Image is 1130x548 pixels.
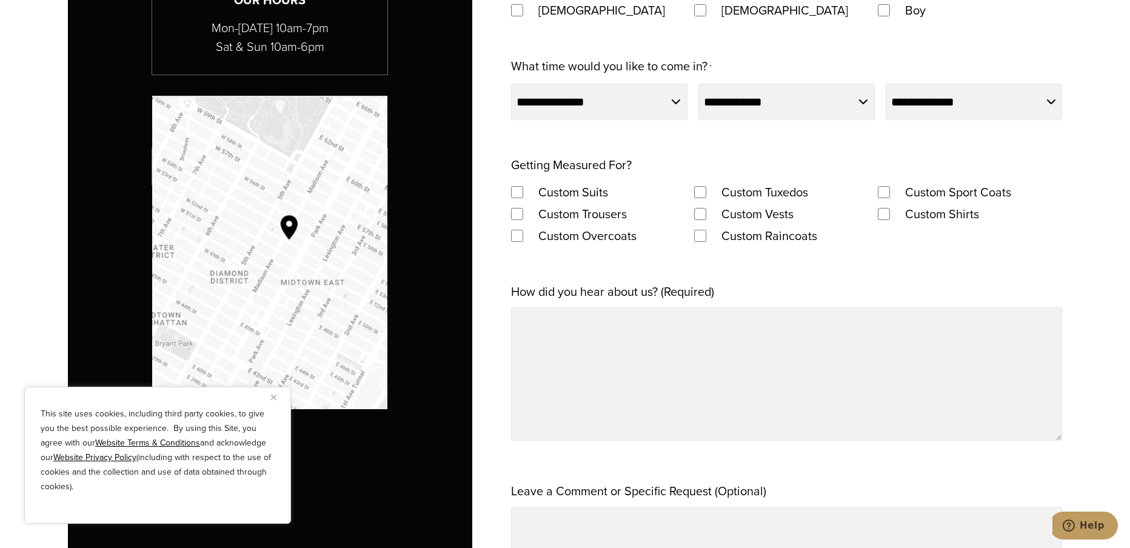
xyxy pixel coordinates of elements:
label: Custom Vests [709,203,806,225]
label: Custom Tuxedos [709,181,820,203]
label: Custom Suits [526,181,620,203]
label: How did you hear about us? (Required) [511,281,714,302]
legend: Getting Measured For? [511,154,632,176]
p: This site uses cookies, including third party cookies, to give you the best possible experience. ... [41,407,275,494]
label: Custom Raincoats [709,225,829,247]
a: Website Privacy Policy [53,451,136,464]
label: What time would you like to come in? [511,55,712,79]
button: Close [271,390,286,404]
p: Mon-[DATE] 10am-7pm Sat & Sun 10am-6pm [152,19,387,56]
label: Custom Overcoats [526,225,649,247]
label: Custom Sport Coats [893,181,1023,203]
label: Leave a Comment or Specific Request (Optional) [511,480,766,502]
a: Website Terms & Conditions [95,436,200,449]
label: Custom Shirts [893,203,991,225]
img: Google map with pin showing Alan David location at Madison Avenue & 53rd Street NY [152,96,387,409]
iframe: Opens a widget where you can chat to one of our agents [1052,512,1118,542]
label: Custom Trousers [526,203,639,225]
a: Map to Alan David Custom [152,96,387,409]
img: Close [271,395,276,400]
